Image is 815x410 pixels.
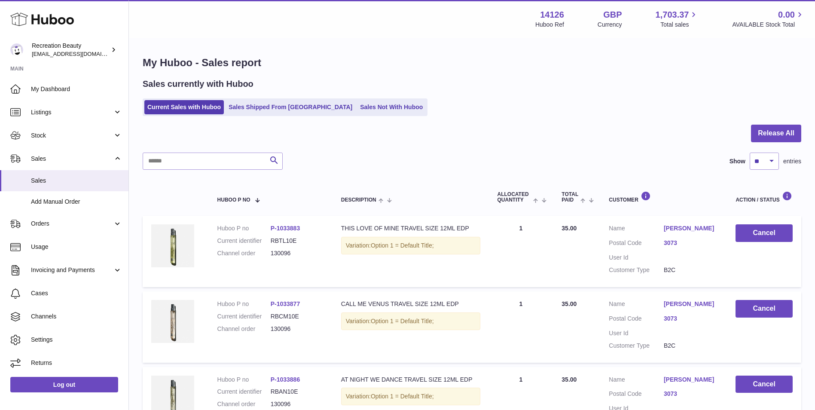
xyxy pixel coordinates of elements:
a: Log out [10,377,118,392]
dd: RBTL10E [271,237,324,245]
dt: Name [609,376,664,386]
a: [PERSON_NAME] [664,224,719,233]
div: THIS LOVE OF MINE TRAVEL SIZE 12ML EDP [341,224,480,233]
span: 1,703.37 [656,9,689,21]
dd: RBCM10E [271,312,324,321]
h2: Sales currently with Huboo [143,78,253,90]
span: My Dashboard [31,85,122,93]
span: Invoicing and Payments [31,266,113,274]
td: 1 [489,216,553,287]
dt: Channel order [217,249,271,257]
dt: Channel order [217,400,271,408]
span: Stock [31,132,113,140]
span: Orders [31,220,113,228]
span: Option 1 = Default Title; [371,242,434,249]
dt: Postal Code [609,390,664,400]
dt: User Id [609,254,664,262]
a: Sales Not With Huboo [357,100,426,114]
button: Release All [751,125,801,142]
dd: 130096 [271,400,324,408]
span: Option 1 = Default Title; [371,318,434,324]
dd: RBAN10E [271,388,324,396]
a: 0.00 AVAILABLE Stock Total [732,9,805,29]
span: [EMAIL_ADDRESS][DOMAIN_NAME] [32,50,126,57]
span: Sales [31,177,122,185]
img: CMV-Bottle.jpg [151,300,194,343]
span: Huboo P no [217,197,250,203]
a: 3073 [664,239,719,247]
dt: Current identifier [217,388,271,396]
a: 3073 [664,390,719,398]
dt: Current identifier [217,237,271,245]
a: Sales Shipped From [GEOGRAPHIC_DATA] [226,100,355,114]
a: P-1033886 [271,376,300,383]
span: Option 1 = Default Title; [371,393,434,400]
dt: Huboo P no [217,224,271,233]
td: 1 [489,291,553,363]
dt: Customer Type [609,342,664,350]
dd: B2C [664,266,719,274]
span: 0.00 [778,9,795,21]
span: Listings [31,108,113,116]
a: P-1033883 [271,225,300,232]
span: Add Manual Order [31,198,122,206]
span: Description [341,197,376,203]
span: 35.00 [562,225,577,232]
span: Channels [31,312,122,321]
span: Total paid [562,192,578,203]
div: Action / Status [736,191,793,203]
strong: GBP [603,9,622,21]
span: Cases [31,289,122,297]
dt: Huboo P no [217,376,271,384]
dt: Huboo P no [217,300,271,308]
img: customercare@recreationbeauty.com [10,43,23,56]
dt: Channel order [217,325,271,333]
dt: Postal Code [609,315,664,325]
div: AT NIGHT WE DANCE TRAVEL SIZE 12ML EDP [341,376,480,384]
a: P-1033877 [271,300,300,307]
strong: 14126 [540,9,564,21]
span: 35.00 [562,376,577,383]
span: 35.00 [562,300,577,307]
a: 3073 [664,315,719,323]
dd: 130096 [271,325,324,333]
a: [PERSON_NAME] [664,376,719,384]
dt: Name [609,300,664,310]
span: Settings [31,336,122,344]
dt: Current identifier [217,312,271,321]
span: Sales [31,155,113,163]
span: AVAILABLE Stock Total [732,21,805,29]
button: Cancel [736,376,793,393]
div: Customer [609,191,718,203]
label: Show [730,157,745,165]
dt: User Id [609,329,664,337]
h1: My Huboo - Sales report [143,56,801,70]
span: Total sales [660,21,699,29]
span: ALLOCATED Quantity [498,192,531,203]
a: 1,703.37 Total sales [656,9,699,29]
span: Usage [31,243,122,251]
button: Cancel [736,224,793,242]
div: Variation: [341,388,480,405]
dt: Customer Type [609,266,664,274]
dt: Name [609,224,664,235]
a: [PERSON_NAME] [664,300,719,308]
a: Current Sales with Huboo [144,100,224,114]
span: entries [783,157,801,165]
dt: Postal Code [609,239,664,249]
div: Huboo Ref [535,21,564,29]
button: Cancel [736,300,793,318]
div: Currency [598,21,622,29]
dd: 130096 [271,249,324,257]
div: Recreation Beauty [32,42,109,58]
div: Variation: [341,237,480,254]
div: Variation: [341,312,480,330]
div: CALL ME VENUS TRAVEL SIZE 12ML EDP [341,300,480,308]
dd: B2C [664,342,719,350]
span: Returns [31,359,122,367]
img: TLOM-Bottle.jpg [151,224,194,267]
